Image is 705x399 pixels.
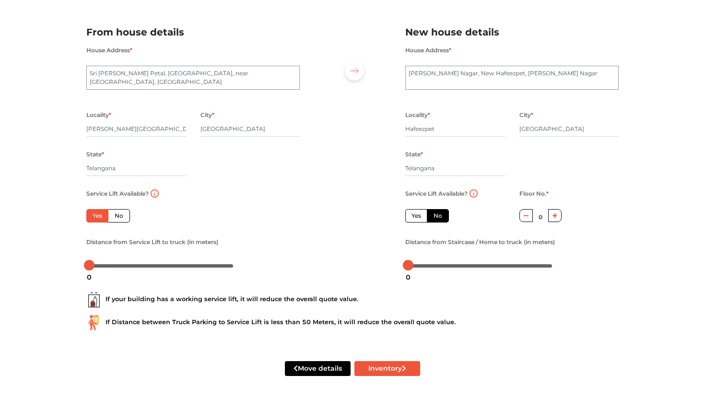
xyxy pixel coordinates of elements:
[86,315,102,330] img: ...
[86,292,102,307] img: ...
[108,209,130,223] label: No
[405,44,451,57] label: House Address
[402,269,414,285] div: 0
[86,236,218,248] label: Distance from Service Lift to truck (in meters)
[405,188,468,200] label: Service Lift Available?
[354,361,420,376] button: Inventory
[519,109,533,121] label: City
[405,209,427,223] label: Yes
[200,109,214,121] label: City
[86,148,104,161] label: State
[405,66,619,90] textarea: [PERSON_NAME] Nagar, New Hafeezpet, [PERSON_NAME] Nagar
[405,109,430,121] label: Locality
[86,44,132,57] label: House Address
[86,209,108,223] label: Yes
[83,269,95,285] div: 0
[86,109,111,121] label: Locality
[405,24,619,40] h2: New house details
[405,148,423,161] label: State
[285,361,351,376] button: Move details
[519,188,549,200] label: Floor No.
[86,24,300,40] h2: From house details
[427,209,449,223] label: No
[86,66,300,90] textarea: Sri [PERSON_NAME] Petal, [GEOGRAPHIC_DATA], near [GEOGRAPHIC_DATA], [GEOGRAPHIC_DATA]
[405,236,555,248] label: Distance from Staircase / Home to truck (in meters)
[86,315,619,330] div: If Distance between Truck Parking to Service Lift is less than 50 Meters, it will reduce the over...
[86,292,619,307] div: If your building has a working service lift, it will reduce the overall quote value.
[86,188,149,200] label: Service Lift Available?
